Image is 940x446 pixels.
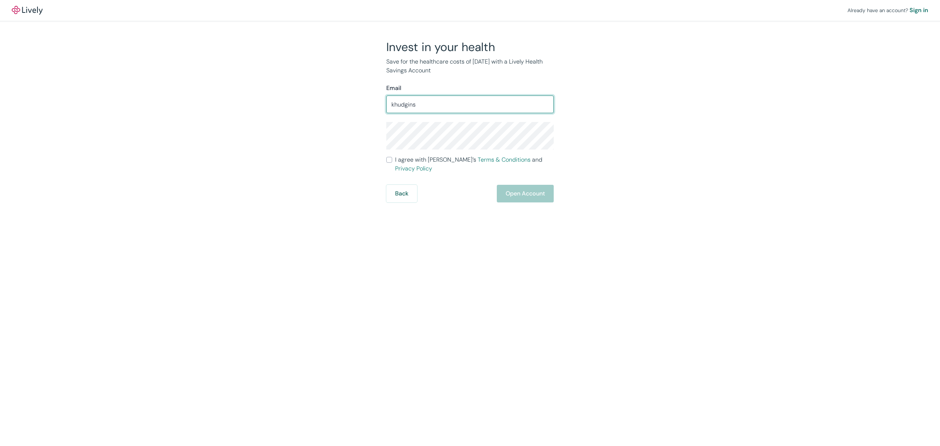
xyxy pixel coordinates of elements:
[12,6,43,15] img: Lively
[395,155,554,173] span: I agree with [PERSON_NAME]’s and
[386,84,401,93] label: Email
[910,6,928,15] a: Sign in
[386,40,554,54] h2: Invest in your health
[395,165,432,172] a: Privacy Policy
[12,6,43,15] a: LivelyLively
[386,57,554,75] p: Save for the healthcare costs of [DATE] with a Lively Health Savings Account
[386,185,417,202] button: Back
[847,6,928,15] div: Already have an account?
[478,156,531,163] a: Terms & Conditions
